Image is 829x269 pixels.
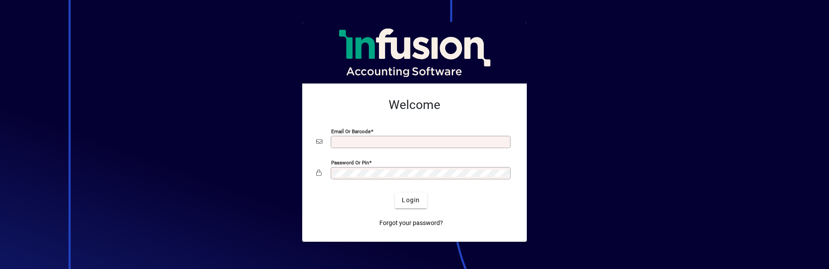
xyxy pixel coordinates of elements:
[376,215,447,231] a: Forgot your password?
[402,196,420,205] span: Login
[379,218,443,228] span: Forgot your password?
[331,128,371,134] mat-label: Email or Barcode
[395,193,427,208] button: Login
[316,98,513,113] h2: Welcome
[331,159,369,165] mat-label: Password or Pin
